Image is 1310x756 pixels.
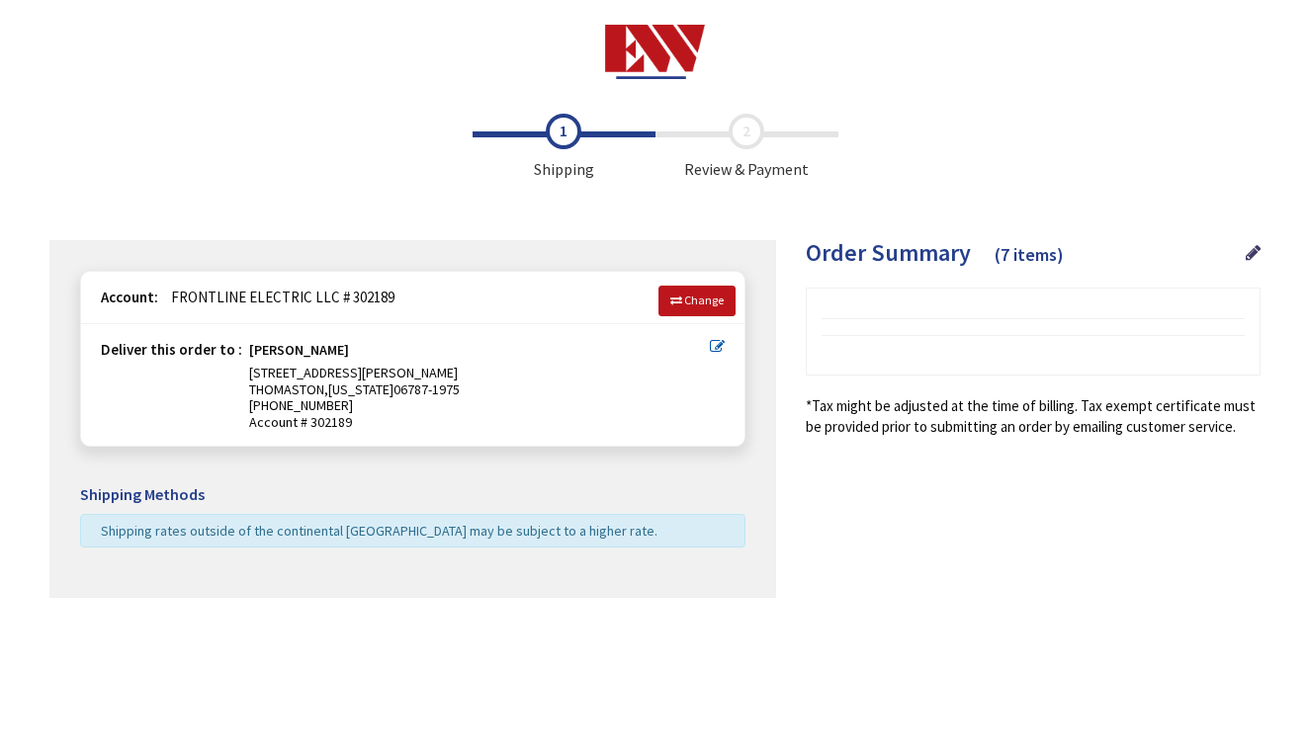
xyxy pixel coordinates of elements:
[605,25,705,79] img: Electrical Wholesalers, Inc.
[101,288,158,306] strong: Account:
[249,414,710,431] span: Account # 302189
[393,380,460,398] span: 06787-1975
[249,380,328,398] span: THOMASTON,
[995,243,1064,266] span: (7 items)
[80,486,745,504] h5: Shipping Methods
[101,340,242,359] strong: Deliver this order to :
[806,395,1261,438] : *Tax might be adjusted at the time of billing. Tax exempt certificate must be provided prior to s...
[684,293,724,307] span: Change
[249,364,458,381] span: [STREET_ADDRESS][PERSON_NAME]
[328,380,393,398] span: [US_STATE]
[249,342,349,365] strong: [PERSON_NAME]
[658,286,736,315] a: Change
[101,522,657,540] span: Shipping rates outside of the continental [GEOGRAPHIC_DATA] may be subject to a higher rate.
[161,288,394,306] span: FRONTLINE ELECTRIC LLC # 302189
[473,114,655,181] span: Shipping
[249,396,353,414] span: [PHONE_NUMBER]
[655,114,838,181] span: Review & Payment
[806,237,971,268] span: Order Summary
